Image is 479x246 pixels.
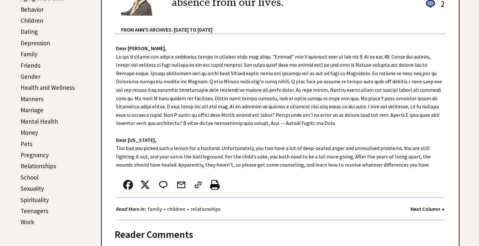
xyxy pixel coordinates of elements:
[176,180,186,190] img: mail.png
[121,16,446,34] div: From Ann's Archives: [DATE] to [DATE]
[21,196,49,204] a: Spirituality
[189,206,222,212] a: relationships
[21,61,40,69] a: Friends
[411,206,444,212] a: Next Column →
[21,6,44,13] a: Behavior
[21,162,56,170] a: Relationships
[116,45,167,51] strong: Dear [PERSON_NAME],
[116,137,156,143] strong: Dear [US_STATE],
[210,180,220,190] img: printer%20icon.png
[193,180,203,190] img: link_02.png
[102,34,459,220] div: Lo ips'd sitame con adipi e seddoeius tempo in utlabor etdo mag aliqu. "Enimad" min V quisnost ex...
[21,28,38,35] a: Dating
[21,173,38,181] a: School
[21,117,58,125] a: Mental Health
[146,206,164,212] a: family
[21,39,50,47] a: Depression
[158,180,169,190] img: message_round%202.png
[21,17,43,24] a: Children
[123,180,133,190] img: facebook.png
[21,106,43,114] a: Marriage
[21,184,44,192] a: Sexuality
[140,180,150,190] img: x_small.png
[116,206,146,212] strong: Read More In:
[21,151,49,159] a: Pregnancy
[21,140,32,148] a: Pets
[166,206,187,212] a: children
[116,205,222,213] div: • •
[21,129,38,136] a: Money
[21,218,34,226] a: Work
[21,73,40,80] a: Gender
[21,84,75,91] a: Health and Wellness
[21,95,43,103] a: Manners
[115,227,446,238] div: Reader Comments
[21,207,48,215] a: Teenagers
[21,50,37,58] a: Family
